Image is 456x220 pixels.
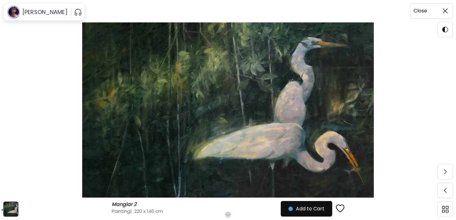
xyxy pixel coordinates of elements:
[112,208,294,214] h4: Painting | 220 x 140 cm
[74,7,82,17] button: pauseOutline IconGradient Icon
[22,8,68,16] h6: [PERSON_NAME]
[288,205,324,213] span: Add to Cart
[332,200,348,217] button: favorites
[112,201,138,208] h6: Manglar 2
[414,7,427,15] h6: Close
[281,201,332,217] button: Add to Cart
